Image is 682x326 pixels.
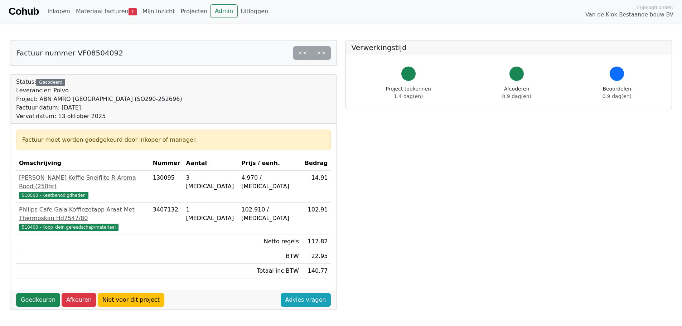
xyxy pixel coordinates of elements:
[585,11,673,19] span: Van de Klok Bestaande bouw BV
[394,93,423,99] span: 1.4 dag(en)
[16,49,123,57] h5: Factuur nummer VF08504092
[238,264,302,278] td: Totaal inc BTW
[183,156,239,171] th: Aantal
[19,205,147,223] div: Philips Cafe Gaia Koffiezetapp Araat Met Thermoskan Hd7547/80
[302,203,331,234] td: 102.91
[19,205,147,231] a: Philips Cafe Gaia Koffiezetapp Araat Met Thermoskan Hd7547/80510400 - Koop klein gereedschap/mate...
[16,293,60,307] a: Goedkeuren
[238,249,302,264] td: BTW
[19,174,147,191] div: [PERSON_NAME] Koffie Snelfilte R Aroma Rood (250gr)
[281,293,331,307] a: Advies vragen
[238,4,271,19] a: Uitloggen
[16,78,182,121] div: Status:
[302,249,331,264] td: 22.95
[178,4,210,19] a: Projecten
[150,156,183,171] th: Nummer
[302,171,331,203] td: 14.91
[62,293,96,307] a: Afkeuren
[19,224,118,231] span: 510400 - Koop klein gereedschap/materiaal
[502,93,531,99] span: 0.9 dag(en)
[36,79,65,86] div: Gecodeerd
[186,205,236,223] div: 1 [MEDICAL_DATA]
[238,234,302,249] td: Netto regels
[637,4,673,11] span: Ingelogd onder:
[302,264,331,278] td: 140.77
[19,192,88,199] span: 510500 - Keetbenodigdheden
[186,174,236,191] div: 3 [MEDICAL_DATA]
[16,112,182,121] div: Verval datum: 13 oktober 2025
[502,85,531,100] div: Afcoderen
[238,156,302,171] th: Prijs / eenh.
[150,203,183,234] td: 3407132
[22,136,325,144] div: Factuur moet worden goedgekeurd door inkoper of manager.
[9,3,39,20] a: Cohub
[210,4,238,18] a: Admin
[16,95,182,103] div: Project: ABN AMRO [GEOGRAPHIC_DATA] (SO290-252696)
[150,171,183,203] td: 130095
[302,234,331,249] td: 117.82
[16,156,150,171] th: Omschrijving
[140,4,178,19] a: Mijn inzicht
[302,156,331,171] th: Bedrag
[16,86,182,95] div: Leverancier: Polvo
[603,93,632,99] span: 0.9 dag(en)
[241,205,299,223] div: 102.910 / [MEDICAL_DATA]
[16,103,182,112] div: Factuur datum: [DATE]
[44,4,73,19] a: Inkopen
[386,85,431,100] div: Project toekennen
[241,174,299,191] div: 4.970 / [MEDICAL_DATA]
[19,174,147,199] a: [PERSON_NAME] Koffie Snelfilte R Aroma Rood (250gr)510500 - Keetbenodigdheden
[352,43,666,52] h5: Verwerkingstijd
[73,4,140,19] a: Materiaal facturen1
[603,85,632,100] div: Beoordelen
[98,293,164,307] a: Niet voor dit project
[129,8,137,15] span: 1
